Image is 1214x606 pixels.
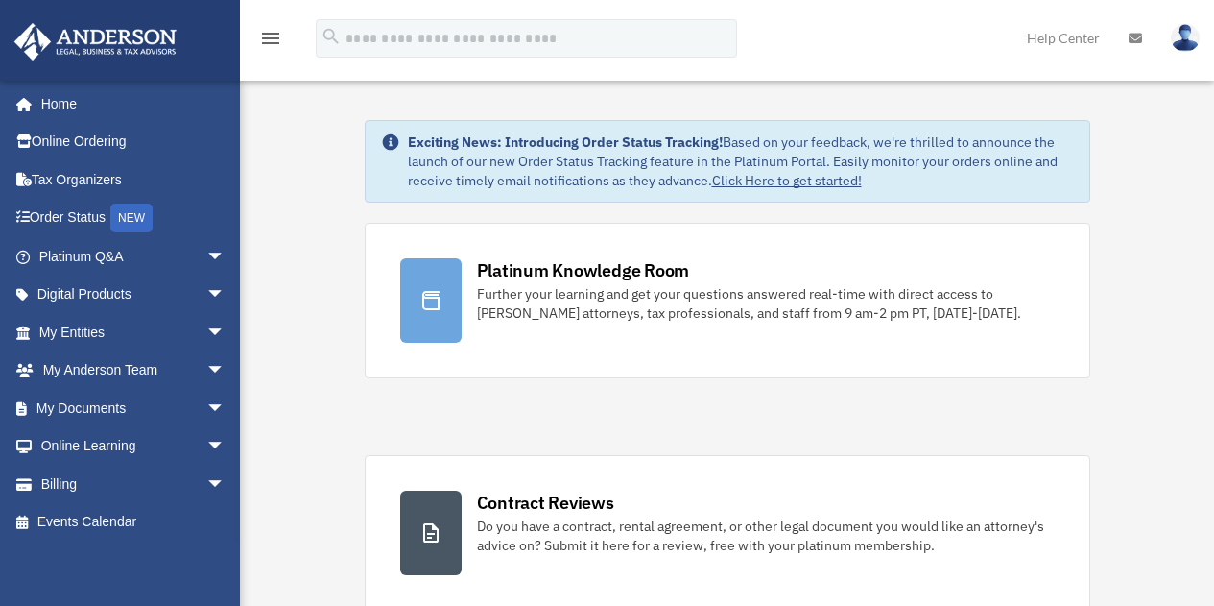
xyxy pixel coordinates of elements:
a: Platinum Q&Aarrow_drop_down [13,237,254,276]
span: arrow_drop_down [206,313,245,352]
a: Online Ordering [13,123,254,161]
a: Order StatusNEW [13,199,254,238]
span: arrow_drop_down [206,465,245,504]
img: User Pic [1171,24,1200,52]
a: Click Here to get started! [712,172,862,189]
a: Events Calendar [13,503,254,542]
a: My Documentsarrow_drop_down [13,389,254,427]
span: arrow_drop_down [206,276,245,315]
a: My Entitiesarrow_drop_down [13,313,254,351]
a: Billingarrow_drop_down [13,465,254,503]
a: menu [259,34,282,50]
a: My Anderson Teamarrow_drop_down [13,351,254,390]
i: search [321,26,342,47]
div: Based on your feedback, we're thrilled to announce the launch of our new Order Status Tracking fe... [408,133,1074,190]
span: arrow_drop_down [206,427,245,467]
div: Platinum Knowledge Room [477,258,690,282]
img: Anderson Advisors Platinum Portal [9,23,182,61]
a: Digital Productsarrow_drop_down [13,276,254,314]
a: Platinum Knowledge Room Further your learning and get your questions answered real-time with dire... [365,223,1090,378]
span: arrow_drop_down [206,237,245,277]
strong: Exciting News: Introducing Order Status Tracking! [408,133,723,151]
div: Contract Reviews [477,491,614,515]
div: NEW [110,204,153,232]
div: Further your learning and get your questions answered real-time with direct access to [PERSON_NAM... [477,284,1055,323]
i: menu [259,27,282,50]
span: arrow_drop_down [206,389,245,428]
a: Online Learningarrow_drop_down [13,427,254,466]
a: Tax Organizers [13,160,254,199]
span: arrow_drop_down [206,351,245,391]
div: Do you have a contract, rental agreement, or other legal document you would like an attorney's ad... [477,517,1055,555]
a: Home [13,85,245,123]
